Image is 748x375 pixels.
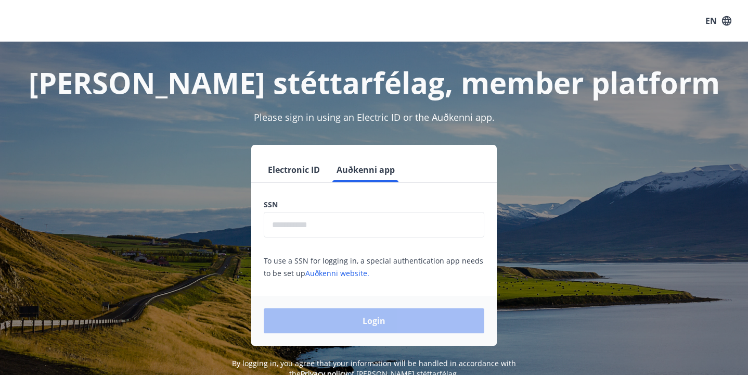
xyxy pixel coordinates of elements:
h1: [PERSON_NAME] stéttarfélag, member platform [12,63,736,102]
button: EN [701,11,736,30]
span: Please sign in using an Electric ID or the Auðkenni app. [254,111,495,123]
button: Electronic ID [264,157,324,182]
button: Auðkenni app [332,157,399,182]
label: SSN [264,199,484,210]
a: Auðkenni website. [305,268,369,278]
span: To use a SSN for logging in, a special authentication app needs to be set up [264,256,483,278]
